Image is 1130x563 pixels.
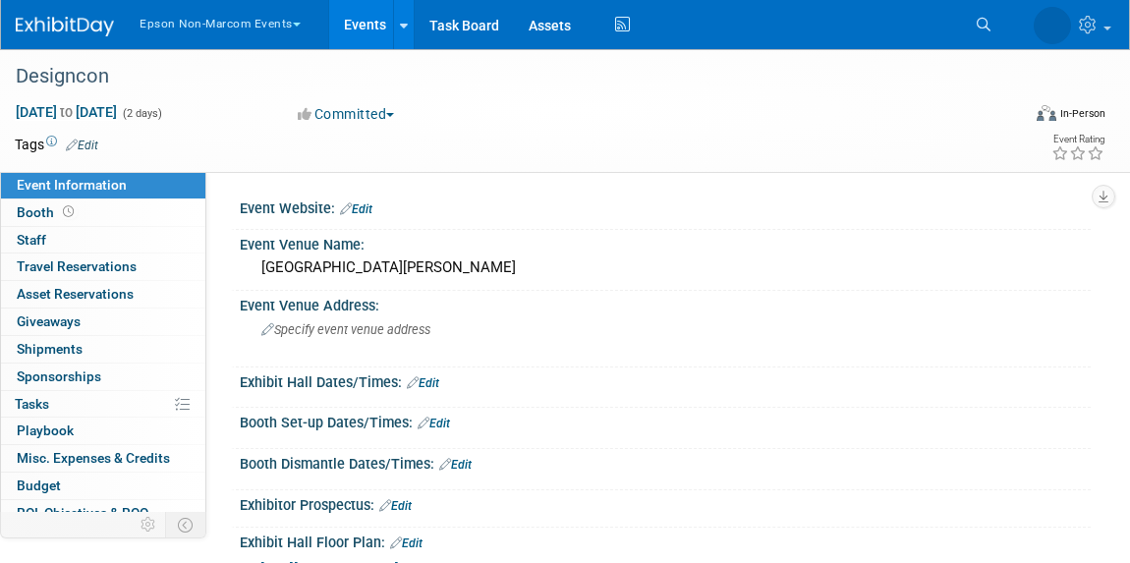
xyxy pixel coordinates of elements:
[407,376,439,390] a: Edit
[1,199,205,226] a: Booth
[17,505,148,521] span: ROI, Objectives & ROO
[17,232,46,248] span: Staff
[240,528,1091,553] div: Exhibit Hall Floor Plan:
[1,172,205,198] a: Event Information
[240,291,1091,315] div: Event Venue Address:
[17,478,61,493] span: Budget
[1,391,205,418] a: Tasks
[1,418,205,444] a: Playbook
[261,322,430,337] span: Specify event venue address
[17,341,83,357] span: Shipments
[240,367,1091,393] div: Exhibit Hall Dates/Times:
[390,536,423,550] a: Edit
[17,204,78,220] span: Booth
[166,512,206,537] td: Toggle Event Tabs
[291,104,402,124] button: Committed
[121,107,162,120] span: (2 days)
[254,253,1076,283] div: [GEOGRAPHIC_DATA][PERSON_NAME]
[15,135,98,154] td: Tags
[936,102,1106,132] div: Event Format
[240,490,1091,516] div: Exhibitor Prospectus:
[1,253,205,280] a: Travel Reservations
[240,230,1091,254] div: Event Venue Name:
[1,500,205,527] a: ROI, Objectives & ROO
[1059,106,1105,121] div: In-Person
[57,104,76,120] span: to
[16,17,114,36] img: ExhibitDay
[1,364,205,390] a: Sponsorships
[240,194,1091,219] div: Event Website:
[418,417,450,430] a: Edit
[66,139,98,152] a: Edit
[17,368,101,384] span: Sponsorships
[17,177,127,193] span: Event Information
[1,281,205,308] a: Asset Reservations
[17,258,137,274] span: Travel Reservations
[1051,135,1104,144] div: Event Rating
[240,449,1091,475] div: Booth Dismantle Dates/Times:
[1037,105,1056,121] img: Format-Inperson.png
[1,445,205,472] a: Misc. Expenses & Credits
[340,202,372,216] a: Edit
[15,396,49,412] span: Tasks
[59,204,78,219] span: Booth not reserved yet
[17,422,74,438] span: Playbook
[1,473,205,499] a: Budget
[1,227,205,253] a: Staff
[17,286,134,302] span: Asset Reservations
[1,309,205,335] a: Giveaways
[379,499,412,513] a: Edit
[1034,7,1071,44] img: Lucy Roberts
[9,59,998,94] div: Designcon
[132,512,166,537] td: Personalize Event Tab Strip
[240,408,1091,433] div: Booth Set-up Dates/Times:
[439,458,472,472] a: Edit
[1,336,205,363] a: Shipments
[17,450,170,466] span: Misc. Expenses & Credits
[17,313,81,329] span: Giveaways
[15,103,118,121] span: [DATE] [DATE]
